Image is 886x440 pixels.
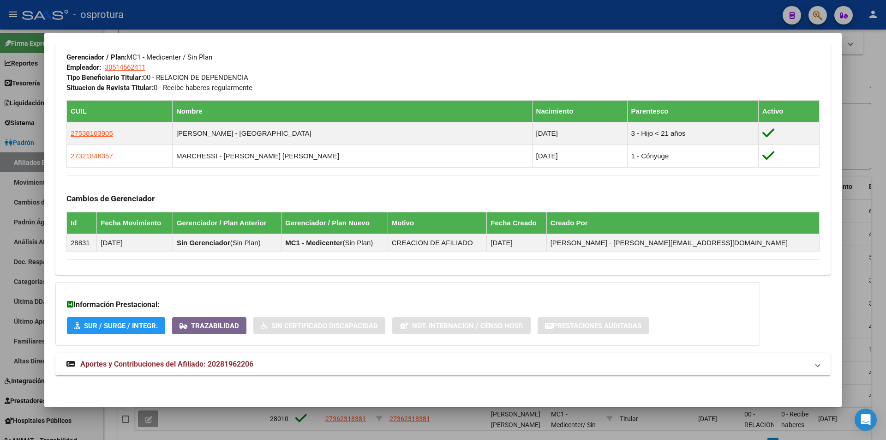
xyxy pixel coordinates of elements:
[388,234,487,252] td: CREACION DE AFILIADO
[97,212,173,234] th: Fecha Movimiento
[66,53,126,61] strong: Gerenciador / Plan:
[412,322,523,330] span: Not. Internacion / Censo Hosp.
[253,317,385,334] button: Sin Certificado Discapacidad
[97,234,173,252] td: [DATE]
[105,63,145,72] span: 30514562411
[285,239,342,247] strong: MC1 - Medicenter
[172,100,532,122] th: Nombre
[345,239,371,247] span: Sin Plan
[66,84,154,92] strong: Situacion de Revista Titular:
[66,84,252,92] span: 0 - Recibe haberes regularmente
[173,234,281,252] td: ( )
[532,145,627,167] td: [DATE]
[67,234,97,252] td: 28831
[191,322,239,330] span: Trazabilidad
[177,239,230,247] strong: Sin Gerenciador
[67,299,748,310] h3: Información Prestacional:
[71,129,113,137] span: 27538103905
[487,212,546,234] th: Fecha Creado
[546,212,819,234] th: Creado Por
[67,317,165,334] button: SUR / SURGE / INTEGR.
[233,239,258,247] span: Sin Plan
[855,409,877,431] div: Open Intercom Messenger
[172,145,532,167] td: MARCHESSI - [PERSON_NAME] [PERSON_NAME]
[392,317,531,334] button: Not. Internacion / Censo Hosp.
[281,234,388,252] td: ( )
[66,73,248,82] span: 00 - RELACION DE DEPENDENCIA
[67,100,173,122] th: CUIL
[67,212,97,234] th: Id
[172,122,532,145] td: [PERSON_NAME] - [GEOGRAPHIC_DATA]
[538,317,649,334] button: Prestaciones Auditadas
[487,234,546,252] td: [DATE]
[173,212,281,234] th: Gerenciador / Plan Anterior
[71,152,113,160] span: 27321846357
[388,212,487,234] th: Motivo
[55,353,831,375] mat-expansion-panel-header: Aportes y Contribuciones del Afiliado: 20281962206
[84,322,158,330] span: SUR / SURGE / INTEGR.
[627,100,758,122] th: Parentesco
[532,122,627,145] td: [DATE]
[271,322,378,330] span: Sin Certificado Discapacidad
[66,193,820,204] h3: Cambios de Gerenciador
[66,73,143,82] strong: Tipo Beneficiario Titular:
[532,100,627,122] th: Nacimiento
[172,317,246,334] button: Trazabilidad
[281,212,388,234] th: Gerenciador / Plan Nuevo
[553,322,641,330] span: Prestaciones Auditadas
[546,234,819,252] td: [PERSON_NAME] - [PERSON_NAME][EMAIL_ADDRESS][DOMAIN_NAME]
[627,122,758,145] td: 3 - Hijo < 21 años
[80,360,253,368] span: Aportes y Contribuciones del Afiliado: 20281962206
[627,145,758,167] td: 1 - Cónyuge
[66,53,212,61] span: MC1 - Medicenter / Sin Plan
[758,100,819,122] th: Activo
[66,63,101,72] strong: Empleador:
